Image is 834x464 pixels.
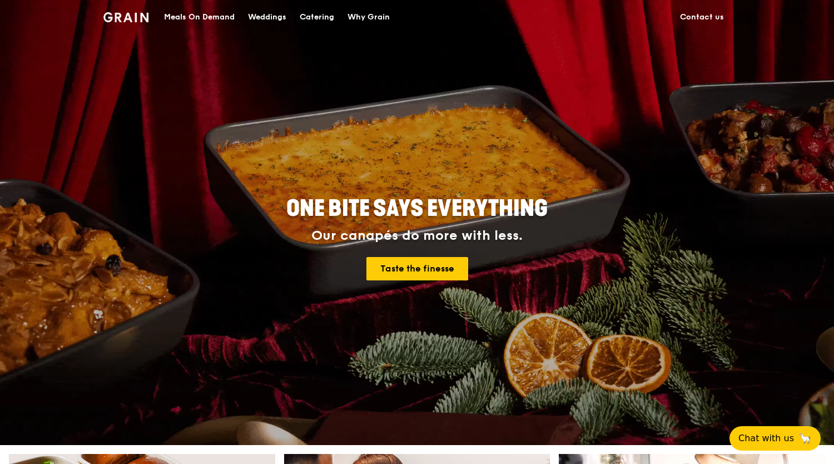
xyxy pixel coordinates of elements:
a: Taste the finesse [366,257,468,280]
a: Contact us [673,1,731,34]
div: Our canapés do more with less. [217,228,617,244]
span: ONE BITE SAYS EVERYTHING [286,195,548,222]
span: Chat with us [738,432,794,445]
div: Weddings [248,1,286,34]
div: Catering [300,1,334,34]
a: Catering [293,1,341,34]
a: Why Grain [341,1,396,34]
div: Why Grain [348,1,390,34]
span: 🦙 [798,432,812,445]
a: Weddings [241,1,293,34]
img: Grain [103,12,148,22]
div: Meals On Demand [164,1,235,34]
button: Chat with us🦙 [729,426,821,451]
